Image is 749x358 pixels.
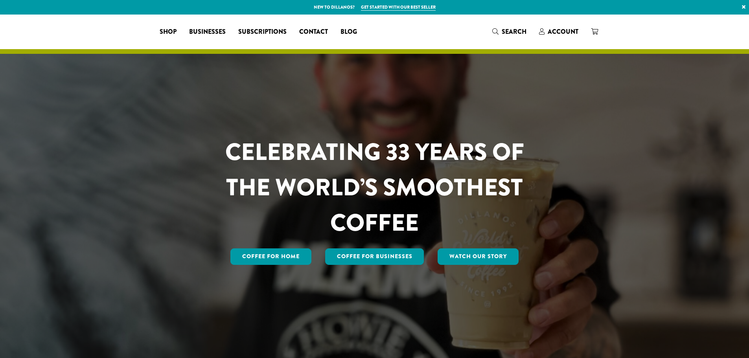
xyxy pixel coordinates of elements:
span: Businesses [189,27,226,37]
a: Coffee For Businesses [325,248,424,265]
span: Subscriptions [238,27,287,37]
span: Search [502,27,526,36]
a: Search [486,25,533,38]
span: Shop [160,27,177,37]
a: Shop [153,26,183,38]
a: Coffee for Home [230,248,311,265]
span: Contact [299,27,328,37]
a: Get started with our best seller [361,4,436,11]
a: Watch Our Story [438,248,519,265]
h1: CELEBRATING 33 YEARS OF THE WORLD’S SMOOTHEST COFFEE [202,134,547,241]
span: Account [548,27,578,36]
span: Blog [340,27,357,37]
